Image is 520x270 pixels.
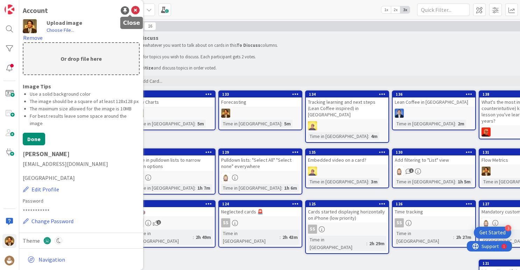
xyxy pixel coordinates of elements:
[222,150,302,155] div: 129
[409,168,414,173] span: 1
[195,184,196,192] span: :
[30,98,140,105] li: The image should be a square of at least 128x128 px
[308,236,366,251] div: Time in [GEOGRAPHIC_DATA]
[455,178,456,185] span: :
[221,229,280,245] div: Time in [GEOGRAPHIC_DATA]
[23,133,45,145] button: Done
[309,150,388,155] div: 135
[23,217,74,226] button: Change Password
[393,201,475,207] div: 126
[306,167,388,176] div: JW
[5,236,14,246] img: JS
[132,91,215,107] div: 132Flow Charts
[281,233,300,241] div: 2h 43m
[280,233,281,241] span: :
[219,201,302,216] div: 124Neglected cards 🚨
[132,173,215,182] div: Rv
[456,178,472,185] div: 1h 5m
[221,184,281,192] div: Time in [GEOGRAPHIC_DATA]
[396,150,475,155] div: 130
[395,218,404,227] div: SS
[196,120,206,127] div: 5m
[306,201,388,222] div: 125Cards started displaying horizontally on iPhone (low priority)
[132,218,215,227] div: SS
[15,1,32,9] span: Support
[23,19,37,33] img: avatar
[366,240,367,247] span: :
[36,3,38,8] div: 1
[381,6,391,13] span: 1x
[395,178,455,185] div: Time in [GEOGRAPHIC_DATA]
[282,120,293,127] div: 5m
[135,202,215,206] div: 123
[368,178,369,185] span: :
[132,97,215,107] div: Flow Charts
[474,227,511,239] div: Open Get Started checklist, remaining modules: 3
[453,233,454,241] span: :
[479,229,506,236] div: Get Started
[306,149,388,155] div: 135
[132,34,159,41] span: To Discuss
[219,91,302,107] div: 133Forecasting
[132,149,215,171] div: 128Type in pulldown lists to narrow down options
[482,167,491,176] img: JS
[221,218,230,227] div: SS
[396,202,475,206] div: 126
[482,218,491,227] img: Rv
[23,236,40,245] span: Theme
[132,149,215,155] div: 128
[306,97,388,119] div: Tracking learning and next steps (Lean Coffee inspired) in [GEOGRAPHIC_DATA]
[221,120,281,127] div: Time in [GEOGRAPHIC_DATA]
[144,22,156,30] span: 16
[134,120,195,127] div: Time in [GEOGRAPHIC_DATA]
[221,109,230,118] img: JS
[367,240,386,247] div: 2h 29m
[393,201,475,216] div: 126Time tracking
[193,233,194,241] span: :
[219,155,302,171] div: Pulldown lists: "Select All" "Select none" everywhere
[219,173,302,182] div: Rv
[282,184,299,192] div: 1h 6m
[482,127,491,137] img: CP
[395,167,404,176] img: Rv
[47,19,140,26] div: Upload image
[30,90,140,98] li: Use a solid background color
[395,120,455,127] div: Time in [GEOGRAPHIC_DATA]
[393,167,475,176] div: Rv
[456,120,466,127] div: 2m
[417,3,470,16] input: Quick Filter...
[306,155,388,165] div: Embedded video on a card?
[505,225,511,231] div: 3
[222,92,302,97] div: 133
[393,109,475,118] div: DP
[237,42,260,48] strong: To Discuss
[5,256,14,265] img: avatar
[23,82,140,90] div: Image Tips
[395,109,404,118] img: DP
[281,184,282,192] span: :
[306,201,388,207] div: 125
[393,149,475,155] div: 130
[47,27,74,34] label: Choose File...
[219,149,302,171] div: 129Pulldown lists: "Select All" "Select none" everywhere
[132,201,215,207] div: 123
[308,225,317,234] div: SS
[306,149,388,165] div: 135Embedded video on a card?
[135,150,215,155] div: 128
[309,92,388,97] div: 134
[219,91,302,97] div: 133
[221,173,230,182] img: Rv
[23,33,43,42] button: Remove
[306,225,388,234] div: SS
[132,91,215,97] div: 132
[393,207,475,216] div: Time tracking
[454,233,473,241] div: 2h 27m
[308,132,368,140] div: Time in [GEOGRAPHIC_DATA]
[368,132,369,140] span: :
[308,167,317,176] img: JW
[132,155,215,171] div: Type in pulldown lists to narrow down options
[219,109,302,118] div: JS
[393,97,475,107] div: Lean Coffee in [GEOGRAPHIC_DATA]
[23,174,140,182] span: [GEOGRAPHIC_DATA]
[219,97,302,107] div: Forecasting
